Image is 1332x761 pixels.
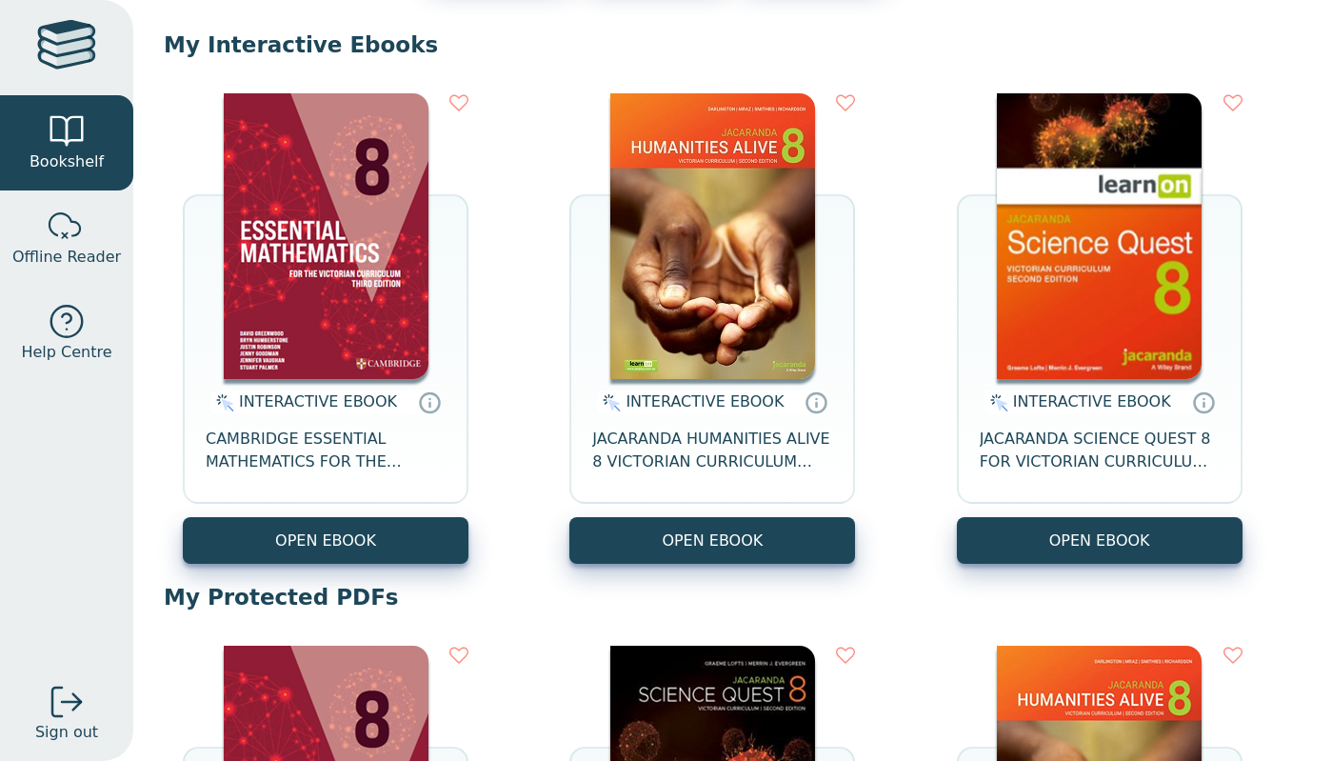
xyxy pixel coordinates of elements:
span: CAMBRIDGE ESSENTIAL MATHEMATICS FOR THE VICTORIAN CURRICULUM YEAR 8 EBOOK 3E [206,428,446,473]
span: Bookshelf [30,150,104,173]
span: Sign out [35,721,98,744]
a: Interactive eBooks are accessed online via the publisher’s portal. They contain interactive resou... [1192,391,1215,413]
a: Interactive eBooks are accessed online via the publisher’s portal. They contain interactive resou... [418,391,441,413]
button: OPEN EBOOK [183,517,468,564]
img: interactive.svg [984,391,1008,414]
p: My Interactive Ebooks [164,30,1302,59]
a: Interactive eBooks are accessed online via the publisher’s portal. They contain interactive resou... [805,391,827,413]
span: JACARANDA SCIENCE QUEST 8 FOR VICTORIAN CURRICULUM LEARNON 2E EBOOK [980,428,1220,473]
img: interactive.svg [597,391,621,414]
img: bee2d5d4-7b91-e911-a97e-0272d098c78b.jpg [610,93,815,379]
span: INTERACTIVE EBOOK [1013,392,1171,411]
span: JACARANDA HUMANITIES ALIVE 8 VICTORIAN CURRICULUM LEARNON EBOOK 2E [592,428,832,473]
button: OPEN EBOOK [569,517,855,564]
span: INTERACTIVE EBOOK [239,392,397,411]
span: INTERACTIVE EBOOK [626,392,784,411]
img: interactive.svg [210,391,234,414]
img: bedfc1f2-ad15-45fb-9889-51f3863b3b8f.png [224,93,428,379]
span: Offline Reader [12,246,121,269]
span: Help Centre [21,341,111,364]
button: OPEN EBOOK [957,517,1243,564]
img: fffb2005-5288-ea11-a992-0272d098c78b.png [997,93,1202,379]
p: My Protected PDFs [164,583,1302,611]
